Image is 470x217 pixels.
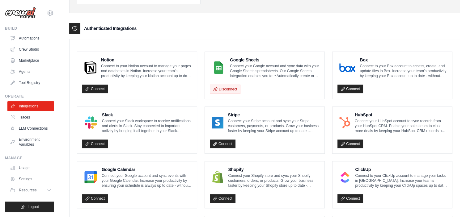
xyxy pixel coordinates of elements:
[228,119,320,133] p: Connect your Stripe account and sync your Stripe customers, payments, or products. Grow your busi...
[210,194,235,203] a: Connect
[7,185,54,195] button: Resources
[339,61,355,74] img: Box Logo
[337,85,363,93] a: Connect
[360,57,447,63] h4: Box
[84,61,97,74] img: Notion Logo
[212,61,226,74] img: Google Sheets Logo
[28,204,39,209] span: Logout
[360,64,447,78] p: Connect to your Box account to access, create, and update files in Box. Increase your team’s prod...
[101,64,192,78] p: Connect to your Notion account to manage your pages and databases in Notion. Increase your team’s...
[5,156,54,161] div: Manage
[7,101,54,111] a: Integrations
[355,166,447,173] h4: ClickUp
[339,171,351,183] img: ClickUp Logo
[228,173,320,188] p: Connect your Shopify store and sync your Shopify customers, orders, or products. Grow your busine...
[102,173,192,188] p: Connect your Google account and sync events with your Google Calendar. Increase your productivity...
[82,140,108,148] a: Connect
[355,112,447,118] h4: HubSpot
[355,173,447,188] p: Connect to your ClickUp account to manage your tasks in [GEOGRAPHIC_DATA]. Increase your team’s p...
[7,78,54,88] a: Tool Registry
[5,26,54,31] div: Build
[355,119,447,133] p: Connect your HubSpot account to sync records from your HubSpot CRM. Enable your sales team to clo...
[7,33,54,43] a: Automations
[5,7,36,19] img: Logo
[228,112,320,118] h4: Stripe
[7,123,54,133] a: LLM Connections
[101,57,192,63] h4: Notion
[337,194,363,203] a: Connect
[339,116,350,129] img: HubSpot Logo
[7,174,54,184] a: Settings
[102,166,192,173] h4: Google Calendar
[228,166,320,173] h4: Shopify
[210,85,240,94] button: Disconnect
[19,188,36,193] span: Resources
[230,57,320,63] h4: Google Sheets
[84,25,137,31] h3: Authenticated Integrations
[7,67,54,77] a: Agents
[7,44,54,54] a: Crew Studio
[439,187,470,217] iframe: Chat Widget
[7,135,54,149] a: Environment Variables
[7,112,54,122] a: Traces
[210,140,235,148] a: Connect
[212,171,224,183] img: Shopify Logo
[7,56,54,65] a: Marketplace
[82,85,108,93] a: Connect
[7,163,54,173] a: Usage
[84,116,98,129] img: Slack Logo
[102,119,192,133] p: Connect your Slack workspace to receive notifications and alerts in Slack. Stay connected to impo...
[337,140,363,148] a: Connect
[212,116,223,129] img: Stripe Logo
[84,171,97,183] img: Google Calendar Logo
[5,202,54,212] button: Logout
[82,194,108,203] a: Connect
[102,112,192,118] h4: Slack
[230,64,320,78] p: Connect your Google account and sync data with your Google Sheets spreadsheets. Our Google Sheets...
[5,94,54,99] div: Operate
